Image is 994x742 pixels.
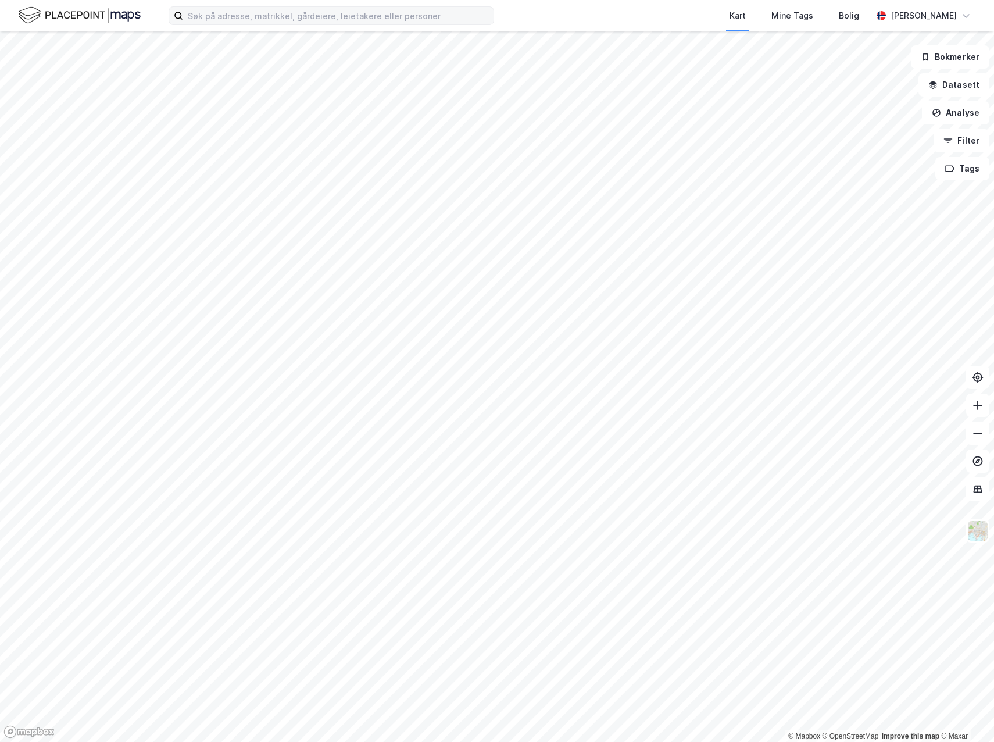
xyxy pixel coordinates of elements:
[19,5,141,26] img: logo.f888ab2527a4732fd821a326f86c7f29.svg
[771,9,813,23] div: Mine Tags
[839,9,859,23] div: Bolig
[183,7,494,24] input: Søk på adresse, matrikkel, gårdeiere, leietakere eller personer
[936,686,994,742] iframe: Chat Widget
[936,686,994,742] div: Kontrollprogram for chat
[730,9,746,23] div: Kart
[891,9,957,23] div: [PERSON_NAME]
